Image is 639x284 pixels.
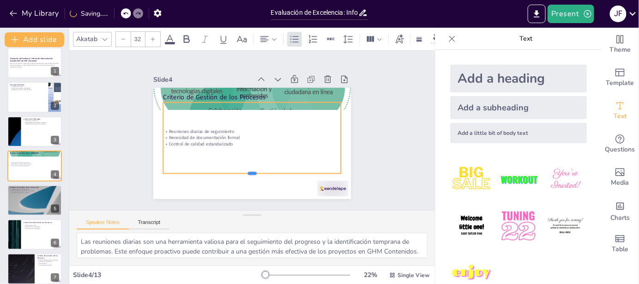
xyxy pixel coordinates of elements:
[548,5,594,23] button: Present
[10,165,59,167] p: Control de calidad estandarizado
[24,224,59,226] p: Organigrama formal
[10,163,59,165] p: Necesidad de documentación formal
[271,6,359,19] input: Insert title
[51,67,59,75] div: 1
[158,65,257,84] div: Slide 4
[364,32,385,47] div: Column Count
[7,219,62,250] div: 6
[24,226,59,228] p: Evaluación del clima laboral
[7,48,62,78] div: 1
[51,170,59,179] div: 4
[24,121,59,123] p: Oportunidades de mejora en reuniones
[7,116,62,147] div: 3
[10,85,46,87] p: Puntaje total de 254
[614,111,627,121] span: Text
[51,205,59,213] div: 5
[10,57,53,62] strong: Evaluación de Excelencia: Informe de Autoevaluación Asistida 2025 de GHM Contenidos
[602,28,639,61] div: Change the overall theme
[605,145,635,155] span: Questions
[74,33,99,45] div: Akatab
[544,205,587,248] img: 6.jpeg
[360,271,382,279] div: 22 %
[602,194,639,227] div: Add charts and graphs
[24,118,59,121] p: Criterio de Liderazgo
[450,123,587,143] div: Add a little bit of body text
[7,6,63,21] button: My Library
[10,87,46,89] p: Análisis de fortalezas y debilidades
[24,222,59,224] p: Criterio de Gestión de las Personas
[10,89,46,91] p: Establecimiento de un plan de acción
[7,151,62,181] div: 4
[602,161,639,194] div: Add images, graphics, shapes or video
[77,219,129,230] button: Speaker Notes
[602,61,639,94] div: Add ready made slides
[129,219,170,230] button: Transcript
[10,162,59,163] p: Reuniones diarias de seguimiento
[24,123,59,125] p: Necesidad de planificación estratégica
[10,190,59,192] p: Oportunidades en gestión de la innovación
[528,5,546,23] button: Export to PowerPoint
[163,119,341,144] p: Reuniones diarias de seguimiento
[10,192,59,193] p: Necesidad de métricas y objetivos
[606,78,634,88] span: Template
[10,152,59,155] p: Criterio de Gestión de los Procesos
[162,132,340,156] p: Control de calidad estandarizado
[51,239,59,247] div: 6
[497,158,540,201] img: 2.jpeg
[51,136,59,144] div: 3
[10,66,59,68] p: Generated with [URL]
[609,45,631,55] span: Theme
[602,127,639,161] div: Get real-time input from your audience
[7,254,62,284] div: 7
[414,32,424,47] div: Border settings
[610,6,627,22] div: J F
[51,273,59,282] div: 7
[163,126,340,150] p: Necesidad de documentación formal
[611,178,629,188] span: Media
[51,102,59,110] div: 2
[77,233,428,258] textarea: Las reuniones diarias son una herramienta valiosa para el seguimiento del progreso y la identific...
[37,260,59,261] p: Falta de elaboración de indicadores
[37,254,59,260] p: Criterio de Gestión de los Recursos
[602,227,639,260] div: Add a table
[10,186,59,189] p: Criterio de Gestión de la Innovación
[5,32,64,47] button: Add slide
[73,271,262,279] div: Slide 4 / 13
[612,244,628,254] span: Table
[392,32,406,47] div: Text effects
[450,96,587,119] div: Add a subheading
[7,185,62,216] div: 5
[37,261,59,264] p: Análisis de cumplimiento presupuestario
[450,158,493,201] img: 1.jpeg
[544,158,587,201] img: 3.jpeg
[459,28,592,50] p: Text
[497,205,540,248] img: 5.jpeg
[610,5,627,23] button: J F
[10,63,59,66] p: Este informe presenta un diagnóstico sobre la autoevaluación asistida de GHM Contenidos, destacan...
[430,34,444,44] div: Background color
[24,120,59,121] p: Fortalezas en liderazgo
[24,228,59,230] p: Planificación de reemplazos
[167,83,345,111] p: Criterio de Gestión de los Procesos
[602,94,639,127] div: Add text boxes
[450,65,587,92] div: Add a heading
[398,272,429,279] span: Single View
[70,9,109,18] div: Saving......
[7,82,62,112] div: 2
[10,83,46,86] p: Puntaje Obtenido
[10,188,59,190] p: Implementación de innovaciones
[37,265,59,266] p: Sostenibilidad financiera
[450,205,493,248] img: 4.jpeg
[610,213,630,223] span: Charts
